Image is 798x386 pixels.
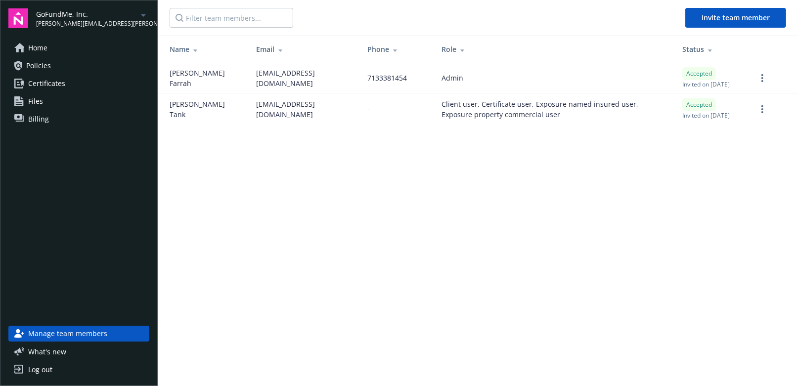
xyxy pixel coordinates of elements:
[8,58,149,74] a: Policies
[8,40,149,56] a: Home
[8,93,149,109] a: Files
[256,68,352,88] span: [EMAIL_ADDRESS][DOMAIN_NAME]
[367,44,426,54] div: Phone
[702,13,770,22] span: Invite team member
[26,58,51,74] span: Policies
[170,68,240,88] span: [PERSON_NAME] Farrah
[28,362,52,378] div: Log out
[686,100,712,109] span: Accepted
[28,326,107,342] span: Manage team members
[442,99,666,120] span: Client user, Certificate user, Exposure named insured user, Exposure property commercial user
[442,44,666,54] div: Role
[682,111,730,120] span: Invited on [DATE]
[170,44,240,54] div: Name
[8,346,82,357] button: What's new
[170,8,293,28] input: Filter team members...
[256,99,352,120] span: [EMAIL_ADDRESS][DOMAIN_NAME]
[36,8,149,28] button: GoFundMe, Inc.[PERSON_NAME][EMAIL_ADDRESS][PERSON_NAME][DOMAIN_NAME]arrowDropDown
[8,326,149,342] a: Manage team members
[442,73,463,83] span: Admin
[36,19,137,28] span: [PERSON_NAME][EMAIL_ADDRESS][PERSON_NAME][DOMAIN_NAME]
[367,73,407,83] span: 7133381454
[28,346,66,357] span: What ' s new
[8,111,149,127] a: Billing
[28,40,47,56] span: Home
[137,9,149,21] a: arrowDropDown
[682,80,730,88] span: Invited on [DATE]
[685,8,786,28] button: Invite team member
[686,69,712,78] span: Accepted
[8,76,149,91] a: Certificates
[682,44,741,54] div: Status
[28,93,43,109] span: Files
[256,44,352,54] div: Email
[756,72,768,84] a: more
[756,103,768,115] a: more
[28,111,49,127] span: Billing
[8,8,28,28] img: navigator-logo.svg
[170,99,240,120] span: [PERSON_NAME] Tank
[36,9,137,19] span: GoFundMe, Inc.
[28,76,65,91] span: Certificates
[367,104,370,114] span: -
